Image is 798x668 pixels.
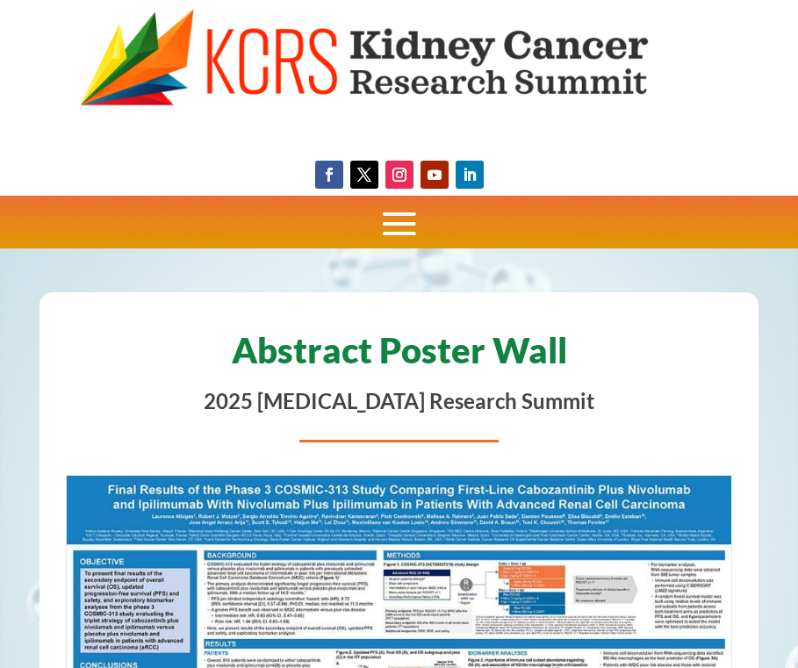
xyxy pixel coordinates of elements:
[421,161,449,189] a: Follow on Youtube
[66,385,731,417] p: 2025 [MEDICAL_DATA] Research Summit
[315,161,343,189] a: Follow on Facebook
[66,324,731,385] h1: Abstract Poster Wall
[385,161,413,189] a: Follow on Instagram
[456,161,484,189] a: Follow on LinkedIn
[350,161,378,189] a: Follow on X
[80,9,718,108] img: KCRS generic logo wide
